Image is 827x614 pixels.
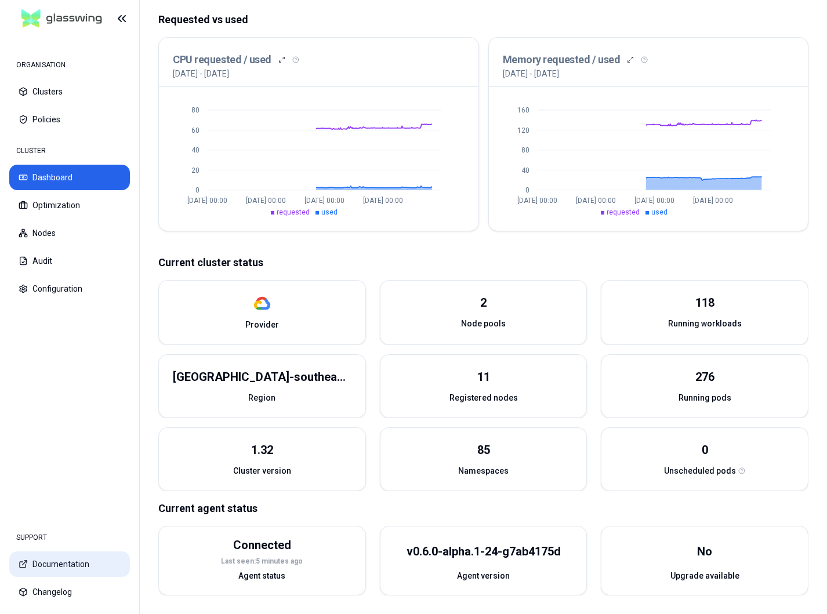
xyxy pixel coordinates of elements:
[9,192,130,218] button: Optimization
[670,570,739,582] span: Upgrade available
[9,551,130,577] button: Documentation
[9,79,130,104] button: Clusters
[363,197,403,205] tspan: [DATE] 00:00
[651,208,668,216] span: used
[449,392,518,404] span: Registered nodes
[695,295,714,311] div: 118
[517,197,557,205] tspan: [DATE] 00:00
[9,248,130,274] button: Audit
[17,5,107,32] img: GlassWing
[187,197,227,205] tspan: [DATE] 00:00
[9,139,130,162] div: CLUSTER
[158,500,808,517] p: Current agent status
[173,52,271,68] h3: CPU requested / used
[702,442,708,458] div: 0
[458,465,509,477] span: Namespaces
[191,106,200,114] tspan: 80
[457,570,510,582] span: Agent version
[634,197,674,205] tspan: [DATE] 00:00
[304,197,344,205] tspan: [DATE] 00:00
[517,106,529,114] tspan: 160
[697,543,712,559] div: No
[9,107,130,132] button: Policies
[517,126,529,135] tspan: 120
[695,369,714,385] div: 276
[233,465,291,477] span: Cluster version
[679,392,731,404] span: Running pods
[461,318,506,329] span: Node pools
[607,208,640,216] span: requested
[277,208,310,216] span: requested
[221,557,303,566] div: Last seen: 5 minutes ago
[195,186,200,194] tspan: 0
[191,166,200,175] tspan: 20
[477,442,490,458] div: 85
[9,53,130,77] div: ORGANISATION
[158,255,808,271] p: Current cluster status
[9,526,130,549] div: SUPPORT
[503,52,621,68] h3: Memory requested / used
[248,392,275,404] span: Region
[664,465,736,477] span: Unscheduled pods
[9,276,130,301] button: Configuration
[521,146,529,154] tspan: 80
[245,319,279,330] span: Provider
[668,318,742,329] span: Running workloads
[503,68,559,79] p: [DATE] - [DATE]
[521,166,529,175] tspan: 40
[191,146,200,154] tspan: 40
[525,186,529,194] tspan: 0
[576,197,616,205] tspan: [DATE] 00:00
[253,295,271,312] img: gcp
[321,208,338,216] span: used
[9,220,130,246] button: Nodes
[477,369,490,385] div: 11
[173,68,229,79] p: [DATE] - [DATE]
[9,165,130,190] button: Dashboard
[233,537,291,553] div: Connected
[173,369,351,385] div: australia-southeast1
[9,579,130,605] button: Changelog
[693,197,733,205] tspan: [DATE] 00:00
[238,570,285,582] span: Agent status
[246,197,286,205] tspan: [DATE] 00:00
[251,442,273,458] div: 1.32
[407,543,561,559] div: v0.6.0-alpha.1-24-g7ab4175d
[191,126,200,135] tspan: 60
[480,295,487,311] div: 2
[158,12,808,28] p: Requested vs used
